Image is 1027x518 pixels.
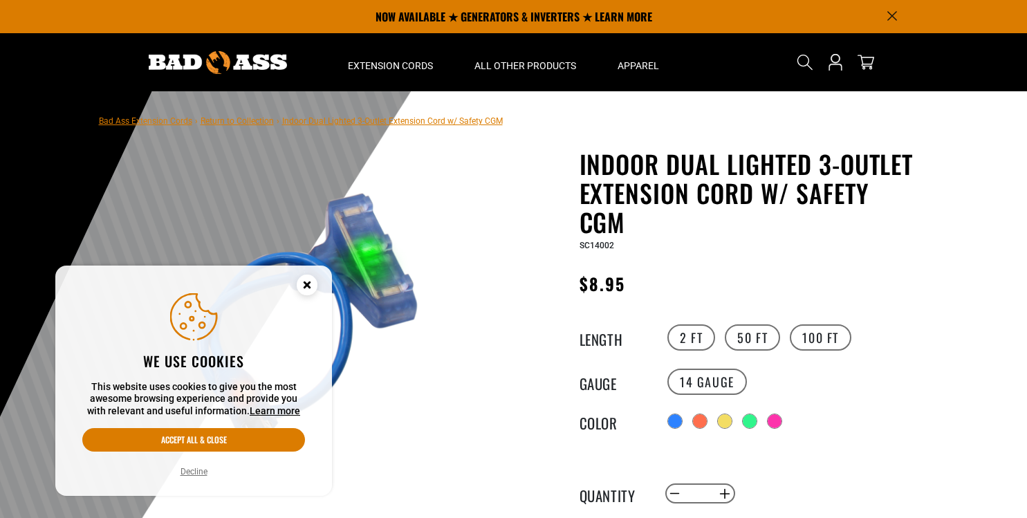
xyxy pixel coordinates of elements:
summary: Search [794,51,816,73]
span: SC14002 [580,241,614,250]
summary: All Other Products [454,33,597,91]
legend: Color [580,412,649,430]
legend: Length [580,329,649,346]
summary: Extension Cords [327,33,454,91]
img: Bad Ass Extension Cords [149,51,287,74]
label: 14 Gauge [667,369,747,395]
label: 100 FT [790,324,851,351]
legend: Gauge [580,373,649,391]
a: Return to Collection [201,116,274,126]
button: Accept all & close [82,428,305,452]
span: $8.95 [580,271,625,296]
span: › [195,116,198,126]
aside: Cookie Consent [55,266,332,497]
label: 50 FT [725,324,780,351]
span: Apparel [618,59,659,72]
a: Bad Ass Extension Cords [99,116,192,126]
span: Extension Cords [348,59,433,72]
label: Quantity [580,485,649,503]
span: Indoor Dual Lighted 3-Outlet Extension Cord w/ Safety CGM [282,116,503,126]
button: Decline [176,465,212,479]
h2: We use cookies [82,352,305,370]
h1: Indoor Dual Lighted 3-Outlet Extension Cord w/ Safety CGM [580,149,918,237]
p: This website uses cookies to give you the most awesome browsing experience and provide you with r... [82,381,305,418]
summary: Apparel [597,33,680,91]
span: All Other Products [474,59,576,72]
img: blue [140,152,474,486]
nav: breadcrumbs [99,112,503,129]
a: Learn more [250,405,300,416]
span: › [277,116,279,126]
label: 2 FT [667,324,715,351]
